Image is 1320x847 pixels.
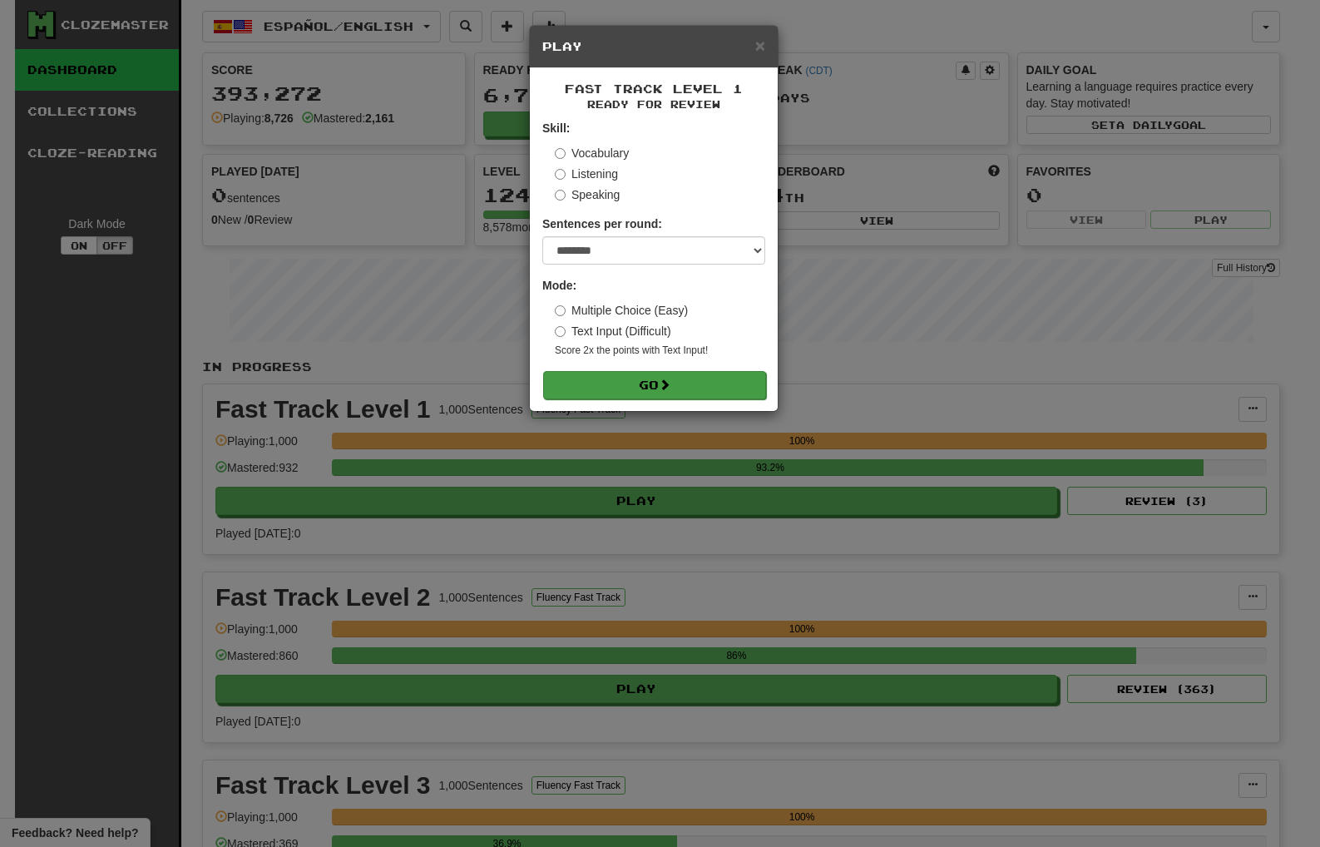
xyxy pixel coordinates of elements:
[542,97,765,111] small: Ready for Review
[555,344,765,358] small: Score 2x the points with Text Input !
[555,148,566,159] input: Vocabulary
[555,145,629,161] label: Vocabulary
[555,186,620,203] label: Speaking
[542,121,570,135] strong: Skill:
[555,166,618,182] label: Listening
[565,82,743,96] span: Fast Track Level 1
[542,215,662,232] label: Sentences per round:
[555,305,566,316] input: Multiple Choice (Easy)
[543,371,766,399] button: Go
[555,169,566,180] input: Listening
[755,36,765,55] span: ×
[542,279,576,292] strong: Mode:
[542,38,765,55] h5: Play
[755,37,765,54] button: Close
[555,323,671,339] label: Text Input (Difficult)
[555,326,566,337] input: Text Input (Difficult)
[555,190,566,201] input: Speaking
[555,302,688,319] label: Multiple Choice (Easy)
